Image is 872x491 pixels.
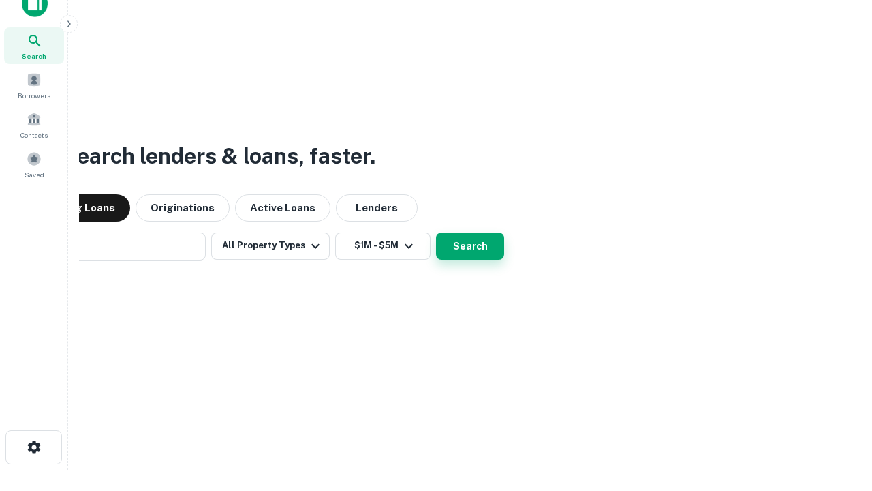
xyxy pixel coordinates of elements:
[4,67,64,104] a: Borrowers
[235,194,330,222] button: Active Loans
[20,130,48,140] span: Contacts
[4,27,64,64] a: Search
[25,169,44,180] span: Saved
[62,140,375,173] h3: Search lenders & loans, faster.
[336,194,418,222] button: Lenders
[436,233,504,260] button: Search
[335,233,431,260] button: $1M - $5M
[4,106,64,143] a: Contacts
[4,146,64,183] a: Saved
[18,90,50,101] span: Borrowers
[22,50,46,61] span: Search
[211,233,330,260] button: All Property Types
[804,338,872,404] iframe: Chat Widget
[136,194,230,222] button: Originations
